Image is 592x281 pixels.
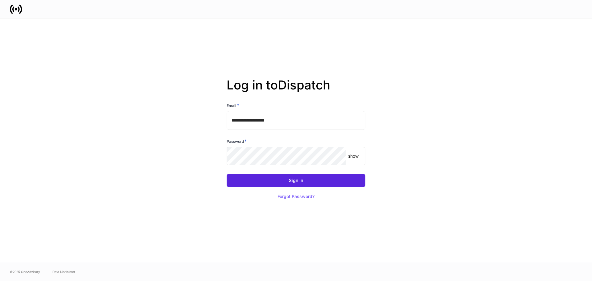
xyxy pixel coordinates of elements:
div: Forgot Password? [277,194,314,199]
button: Forgot Password? [270,190,322,203]
span: © 2025 OneAdvisory [10,269,40,274]
div: Sign In [289,178,303,183]
button: Sign In [227,174,365,187]
h2: Log in to Dispatch [227,78,365,102]
p: show [348,153,359,159]
a: Data Disclaimer [52,269,75,274]
h6: Email [227,102,239,109]
h6: Password [227,138,247,144]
